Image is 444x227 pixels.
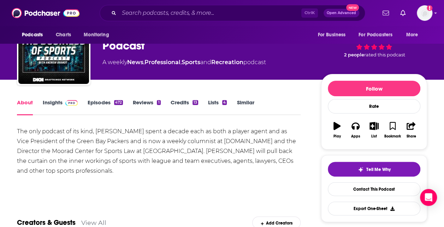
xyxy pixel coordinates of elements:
a: Show notifications dropdown [380,7,392,19]
div: Bookmark [384,134,401,139]
span: For Business [318,30,345,40]
span: Podcasts [22,30,43,40]
button: open menu [313,28,354,42]
span: More [406,30,418,40]
button: Show profile menu [417,5,432,21]
svg: Add a profile image [427,5,432,11]
span: , [180,59,182,66]
a: InsightsPodchaser Pro [43,99,78,115]
a: Creators & Guests [17,218,76,227]
a: Lists4 [208,99,227,115]
div: Open Intercom Messenger [420,189,437,206]
button: Play [328,117,346,143]
button: open menu [354,28,403,42]
span: and [200,59,211,66]
div: 4 [222,100,227,105]
a: Contact This Podcast [328,182,420,196]
span: New [346,4,359,11]
button: tell me why sparkleTell Me Why [328,162,420,177]
a: Reviews1 [133,99,160,115]
button: open menu [17,28,52,42]
button: open menu [401,28,427,42]
span: Tell Me Why [366,167,391,172]
span: For Podcasters [359,30,392,40]
a: View All [81,219,106,226]
div: Rate [328,99,420,114]
div: 472 [114,100,123,105]
img: User Profile [417,5,432,21]
span: rated this podcast [364,52,405,57]
div: 1 [157,100,160,105]
span: Charts [56,30,71,40]
a: Credits13 [171,99,198,115]
img: Business of Sports: NFL Business Podcast [18,13,89,84]
span: 2 people [344,52,364,57]
button: Share [402,117,420,143]
a: Show notifications dropdown [397,7,408,19]
div: 13 [193,100,198,105]
div: Apps [351,134,360,139]
button: Bookmark [383,117,402,143]
img: Podchaser Pro [65,100,78,106]
button: Export One-Sheet [328,202,420,215]
div: The only podcast of its kind, [PERSON_NAME] spent a decade each as both a player agent and as Vic... [17,127,301,176]
button: Apps [346,117,365,143]
span: Logged in as amooers [417,5,432,21]
input: Search podcasts, credits, & more... [119,7,301,19]
img: Podchaser - Follow, Share and Rate Podcasts [12,6,79,20]
a: Similar [237,99,254,115]
button: Follow [328,81,420,96]
div: Share [406,134,416,139]
a: Recreation [211,59,243,66]
div: A weekly podcast [102,58,266,67]
a: About [17,99,33,115]
button: Open AdvancedNew [324,9,359,17]
span: Monitoring [84,30,109,40]
span: , [143,59,144,66]
a: Episodes472 [88,99,123,115]
div: Search podcasts, credits, & more... [100,5,365,21]
a: Sports [182,59,200,66]
a: Charts [51,28,75,42]
span: Ctrl K [301,8,318,18]
div: List [371,134,377,139]
a: News [127,59,143,66]
button: List [365,117,383,143]
div: Play [333,134,341,139]
button: open menu [79,28,118,42]
a: Professional [144,59,180,66]
img: tell me why sparkle [358,167,363,172]
span: Open Advanced [327,11,356,15]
